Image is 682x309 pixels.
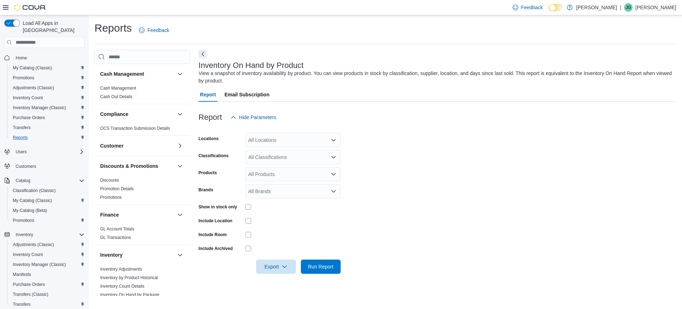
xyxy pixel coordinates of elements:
[624,3,633,12] div: Jenn Gagne
[10,196,55,205] a: My Catalog (Classic)
[13,125,31,130] span: Transfers
[16,178,30,183] span: Catalog
[100,142,123,149] h3: Customer
[199,246,233,251] label: Include Archived
[100,292,159,298] span: Inventory On Hand by Package
[10,133,85,142] span: Reports
[100,142,174,149] button: Customer
[147,27,169,34] span: Feedback
[100,178,119,183] a: Discounts
[94,225,190,245] div: Finance
[10,103,69,112] a: Inventory Manager (Classic)
[199,218,232,224] label: Include Location
[7,103,87,113] button: Inventory Manager (Classic)
[13,176,85,185] span: Catalog
[100,275,158,281] span: Inventory by Product Historical
[10,240,57,249] a: Adjustments (Classic)
[308,263,334,270] span: Run Report
[10,270,85,279] span: Manifests
[1,52,87,63] button: Home
[199,187,213,193] label: Brands
[100,235,131,240] span: GL Transactions
[100,284,145,289] a: Inventory Count Details
[10,260,69,269] a: Inventory Manager (Classic)
[100,94,132,99] a: Cash Out Details
[10,300,33,309] a: Transfers
[13,54,30,62] a: Home
[14,4,46,11] img: Cova
[13,208,47,213] span: My Catalog (Beta)
[7,196,87,206] button: My Catalog (Classic)
[100,266,142,272] span: Inventory Adjustments
[94,176,190,204] div: Discounts & Promotions
[548,4,563,11] input: Dark Mode
[10,290,85,299] span: Transfers (Classic)
[7,279,87,289] button: Purchase Orders
[10,290,51,299] a: Transfers (Classic)
[10,74,85,82] span: Promotions
[13,162,39,171] a: Customers
[16,232,33,238] span: Inventory
[176,162,184,170] button: Discounts & Promotions
[7,186,87,196] button: Classification (Classic)
[199,153,229,159] label: Classifications
[176,251,184,259] button: Inventory
[10,133,31,142] a: Reports
[199,113,222,122] h3: Report
[10,74,37,82] a: Promotions
[13,230,85,239] span: Inventory
[100,211,174,218] button: Finance
[136,23,172,37] a: Feedback
[10,123,33,132] a: Transfers
[331,154,336,160] button: Open list of options
[10,123,85,132] span: Transfers
[331,188,336,194] button: Open list of options
[100,251,174,259] button: Inventory
[16,55,27,61] span: Home
[10,113,85,122] span: Purchase Orders
[100,85,136,91] span: Cash Management
[13,135,28,140] span: Reports
[7,133,87,143] button: Reports
[10,196,85,205] span: My Catalog (Classic)
[100,267,142,272] a: Inventory Adjustments
[7,63,87,73] button: My Catalog (Classic)
[1,230,87,240] button: Inventory
[16,149,27,155] span: Users
[13,272,31,277] span: Manifests
[10,94,85,102] span: Inventory Count
[13,148,29,156] button: Users
[13,75,34,81] span: Promotions
[10,64,85,72] span: My Catalog (Classic)
[13,115,45,121] span: Purchase Orders
[239,114,276,121] span: Hide Parameters
[13,105,66,111] span: Inventory Manager (Classic)
[100,126,170,131] span: OCS Transaction Submission Details
[13,218,34,223] span: Promotions
[200,87,216,102] span: Report
[10,103,85,112] span: Inventory Manager (Classic)
[256,260,296,274] button: Export
[13,282,45,287] span: Purchase Orders
[100,126,170,131] a: OCS Transaction Submission Details
[7,123,87,133] button: Transfers
[199,204,237,210] label: Show in stock only
[510,0,546,15] a: Feedback
[100,163,174,170] button: Discounts & Promotions
[13,242,54,247] span: Adjustments (Classic)
[16,164,36,169] span: Customers
[7,260,87,270] button: Inventory Manager (Classic)
[10,240,85,249] span: Adjustments (Classic)
[100,186,134,191] a: Promotion Details
[13,188,56,193] span: Classification (Classic)
[100,70,144,78] h3: Cash Management
[7,270,87,279] button: Manifests
[331,171,336,177] button: Open list of options
[10,186,59,195] a: Classification (Classic)
[7,289,87,299] button: Transfers (Classic)
[626,3,631,12] span: JG
[94,21,132,35] h1: Reports
[94,124,190,135] div: Compliance
[10,84,57,92] a: Adjustments (Classic)
[13,262,66,267] span: Inventory Manager (Classic)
